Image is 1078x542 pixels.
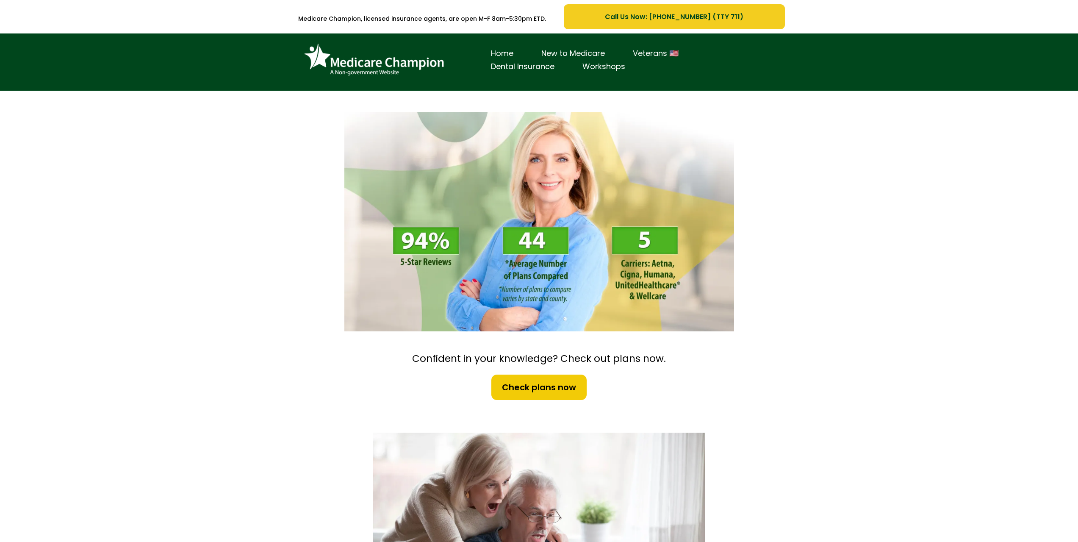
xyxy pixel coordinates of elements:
a: Veterans 🇺🇸 [619,47,693,60]
a: Call Us Now: 1-833-823-1990 (TTY 711) [564,4,784,29]
span: Check plans now [502,381,576,394]
p: Medicare Champion, licensed insurance agents, are open M-F 8am-5:30pm ETD. [294,10,551,28]
a: Workshops [568,60,639,73]
a: Home [477,47,527,60]
span: Call Us Now: [PHONE_NUMBER] (TTY 711) [605,11,743,22]
img: Brand Logo [300,40,448,80]
a: New to Medicare [527,47,619,60]
h2: Confident in your knowledge? Check out plans now. [340,353,738,365]
a: Check plans now [491,374,587,401]
a: Dental Insurance [477,60,568,73]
